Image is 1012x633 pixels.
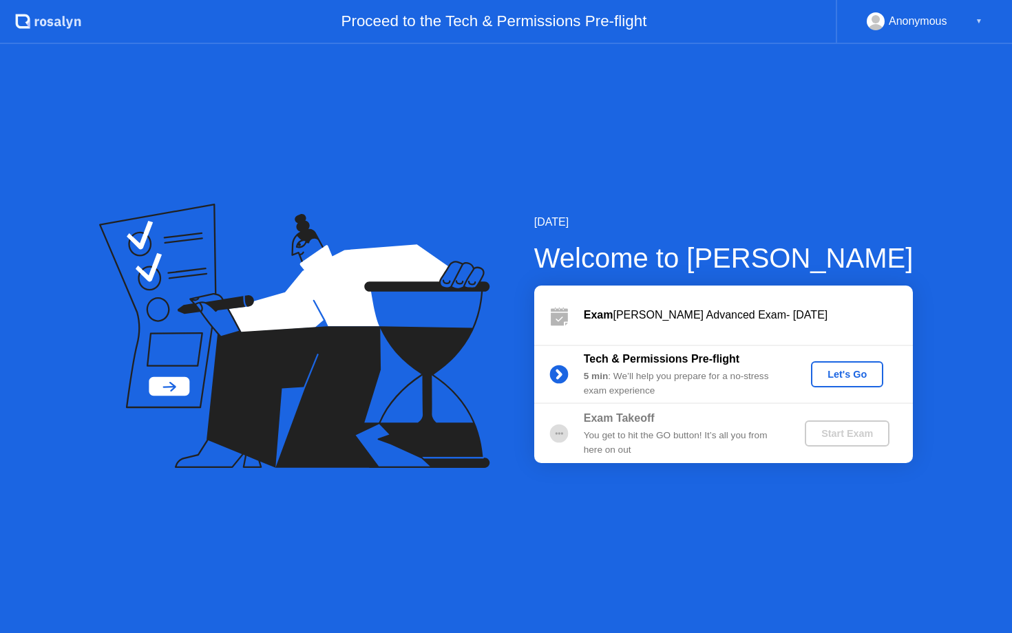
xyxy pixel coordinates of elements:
[810,428,884,439] div: Start Exam
[584,353,739,365] b: Tech & Permissions Pre-flight
[584,307,913,323] div: [PERSON_NAME] Advanced Exam- [DATE]
[889,12,947,30] div: Anonymous
[816,369,878,380] div: Let's Go
[534,214,914,230] div: [DATE]
[584,369,782,398] div: : We’ll help you prepare for a no-stress exam experience
[584,371,609,381] b: 5 min
[805,420,889,447] button: Start Exam
[584,429,782,457] div: You get to hit the GO button! It’s all you from here on out
[534,237,914,279] div: Welcome to [PERSON_NAME]
[584,412,655,424] b: Exam Takeoff
[811,361,883,387] button: Let's Go
[584,309,613,321] b: Exam
[976,12,982,30] div: ▼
